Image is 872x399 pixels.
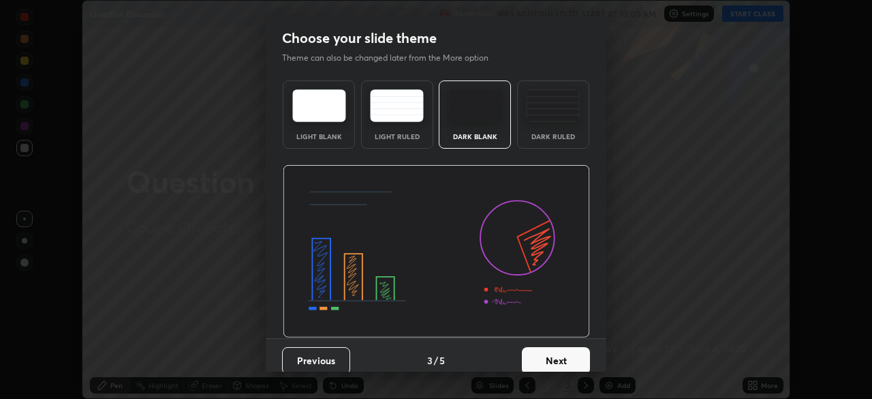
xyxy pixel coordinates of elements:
img: lightTheme.e5ed3b09.svg [292,89,346,122]
button: Previous [282,347,350,374]
div: Light Ruled [370,133,424,140]
img: darkRuledTheme.de295e13.svg [526,89,580,122]
h4: 5 [439,353,445,368]
div: Dark Blank [448,133,502,140]
h2: Choose your slide theme [282,29,437,47]
img: darkThemeBanner.d06ce4a2.svg [283,165,590,338]
img: lightRuledTheme.5fabf969.svg [370,89,424,122]
div: Light Blank [292,133,346,140]
button: Next [522,347,590,374]
h4: 3 [427,353,433,368]
p: Theme can also be changed later from the More option [282,52,503,64]
h4: / [434,353,438,368]
img: darkTheme.f0cc69e5.svg [448,89,502,122]
div: Dark Ruled [526,133,580,140]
